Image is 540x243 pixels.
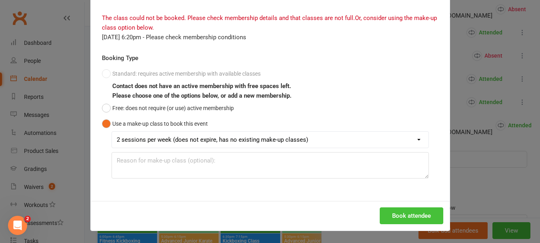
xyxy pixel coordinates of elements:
button: Free: does not require (or use) active membership [102,100,234,116]
label: Booking Type [102,53,138,63]
b: Contact does not have an active membership with free spaces left. [112,82,291,90]
span: Or, consider using the make-up class option below. [102,14,437,31]
button: Use a make-up class to book this event [102,116,208,131]
span: 2 [24,216,31,222]
span: The class could not be booked. Please check membership details and that classes are not full. [102,14,355,22]
iframe: Intercom live chat [8,216,27,235]
b: Please choose one of the options below, or add a new membership. [112,92,291,99]
div: [DATE] 6:20pm - Please check membership conditions [102,32,438,42]
button: Book attendee [380,207,443,224]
